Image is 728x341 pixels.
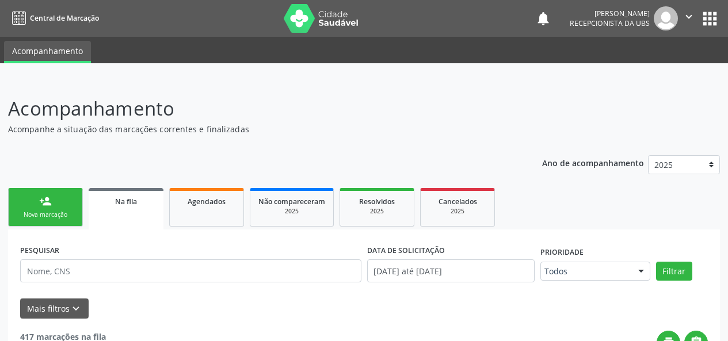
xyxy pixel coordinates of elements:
span: Resolvidos [359,197,395,206]
i: keyboard_arrow_down [70,302,82,315]
div: 2025 [429,207,486,216]
label: DATA DE SOLICITAÇÃO [367,242,445,259]
div: person_add [39,195,52,208]
p: Acompanhamento [8,94,506,123]
p: Acompanhe a situação das marcações correntes e finalizadas [8,123,506,135]
span: Na fila [115,197,137,206]
a: Acompanhamento [4,41,91,63]
span: Cancelados [439,197,477,206]
span: Agendados [188,197,226,206]
button: apps [700,9,720,29]
input: Nome, CNS [20,259,361,282]
div: 2025 [348,207,406,216]
button: Mais filtroskeyboard_arrow_down [20,298,89,319]
div: Nova marcação [17,210,74,219]
span: Não compareceram [258,197,325,206]
div: 2025 [258,207,325,216]
div: [PERSON_NAME] [570,9,650,18]
span: Recepcionista da UBS [570,18,650,28]
label: PESQUISAR [20,242,59,259]
i:  [683,10,695,23]
span: Todos [544,266,627,277]
p: Ano de acompanhamento [542,155,644,170]
button:  [678,6,700,30]
button: notifications [535,10,551,26]
input: Selecione um intervalo [367,259,535,282]
span: Central de Marcação [30,13,99,23]
button: Filtrar [656,262,692,281]
img: img [654,6,678,30]
label: Prioridade [540,244,584,262]
a: Central de Marcação [8,9,99,28]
